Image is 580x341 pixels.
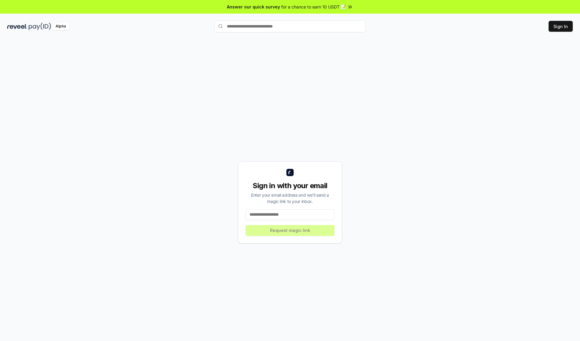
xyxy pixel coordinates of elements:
button: Sign In [549,21,573,32]
div: Sign in with your email [246,181,334,191]
div: Alpha [52,23,69,30]
img: logo_small [286,169,294,176]
span: Answer our quick survey [227,4,280,10]
div: Enter your email address and we’ll send a magic link to your inbox. [246,192,334,204]
span: for a chance to earn 10 USDT 📝 [281,4,346,10]
img: pay_id [29,23,51,30]
img: reveel_dark [7,23,27,30]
